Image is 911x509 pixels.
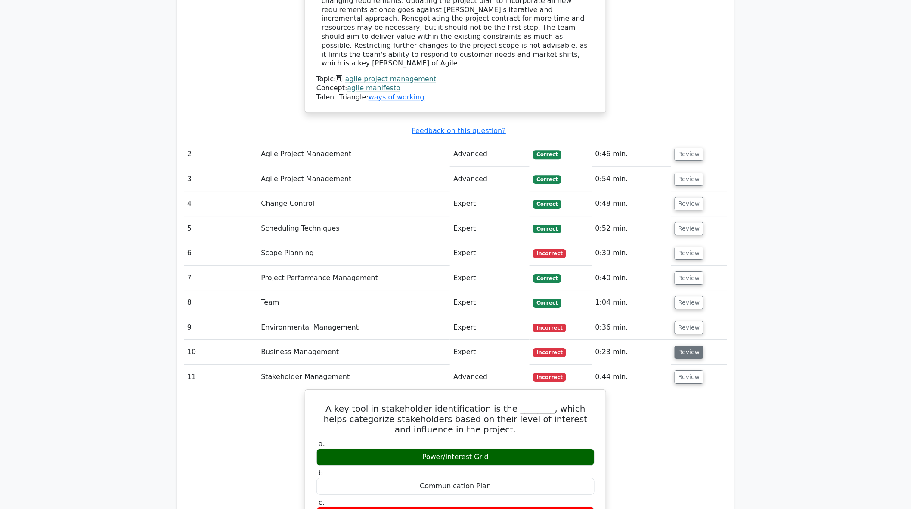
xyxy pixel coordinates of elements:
td: Advanced [450,365,530,389]
td: Change Control [257,191,450,216]
button: Review [675,222,704,235]
td: 0:39 min. [592,241,671,265]
span: c. [319,498,325,506]
td: 0:46 min. [592,142,671,167]
td: Business Management [257,340,450,364]
td: 7 [184,266,257,290]
td: 0:36 min. [592,315,671,340]
div: Concept: [316,84,595,93]
td: Expert [450,290,530,315]
td: 0:52 min. [592,216,671,241]
span: b. [319,469,325,477]
span: Correct [533,299,561,307]
td: Team [257,290,450,315]
a: ways of working [369,93,425,101]
span: Incorrect [533,324,566,332]
td: Scope Planning [257,241,450,265]
span: Correct [533,225,561,233]
td: Expert [450,266,530,290]
td: Environmental Management [257,315,450,340]
a: Feedback on this question? [412,126,506,135]
td: 5 [184,216,257,241]
td: Agile Project Management [257,142,450,167]
div: Power/Interest Grid [316,449,595,466]
td: 2 [184,142,257,167]
div: Communication Plan [316,478,595,495]
span: Correct [533,175,561,184]
td: 9 [184,315,257,340]
td: Expert [450,216,530,241]
td: Agile Project Management [257,167,450,191]
td: Expert [450,241,530,265]
td: 4 [184,191,257,216]
span: Correct [533,200,561,208]
span: Correct [533,150,561,159]
span: Incorrect [533,348,566,357]
h5: A key tool in stakeholder identification is the ________, which helps categorize stakeholders bas... [316,404,595,435]
button: Review [675,148,704,161]
button: Review [675,271,704,285]
span: a. [319,440,325,448]
td: 8 [184,290,257,315]
td: Expert [450,191,530,216]
td: 6 [184,241,257,265]
td: Project Performance Management [257,266,450,290]
a: agile manifesto [347,84,401,92]
td: Advanced [450,167,530,191]
td: Stakeholder Management [257,365,450,389]
button: Review [675,247,704,260]
td: 1:04 min. [592,290,671,315]
td: Scheduling Techniques [257,216,450,241]
td: 3 [184,167,257,191]
td: 0:54 min. [592,167,671,191]
td: 0:44 min. [592,365,671,389]
td: 11 [184,365,257,389]
div: Topic: [316,75,595,84]
button: Review [675,321,704,334]
button: Review [675,296,704,309]
button: Review [675,197,704,210]
td: 0:40 min. [592,266,671,290]
td: Expert [450,340,530,364]
td: Expert [450,315,530,340]
button: Review [675,173,704,186]
span: Incorrect [533,373,566,382]
td: 0:48 min. [592,191,671,216]
td: 10 [184,340,257,364]
button: Review [675,346,704,359]
span: Correct [533,274,561,283]
div: Talent Triangle: [316,75,595,102]
span: Incorrect [533,249,566,258]
td: 0:23 min. [592,340,671,364]
a: agile project management [345,75,437,83]
td: Advanced [450,142,530,167]
button: Review [675,370,704,384]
